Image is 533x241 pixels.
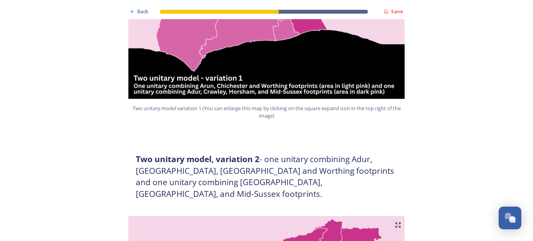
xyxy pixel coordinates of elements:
strong: Save [391,8,403,15]
span: Back [137,8,148,15]
span: Two unitary model variation 1 (You can enlarge this map by clicking on the square expand icon in ... [132,105,401,120]
strong: Two unitary model, variation 2 [136,154,259,164]
h3: - one unitary combining Adur, [GEOGRAPHIC_DATA], [GEOGRAPHIC_DATA] and Worthing footprints and on... [136,154,397,200]
button: Open Chat [499,207,521,229]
